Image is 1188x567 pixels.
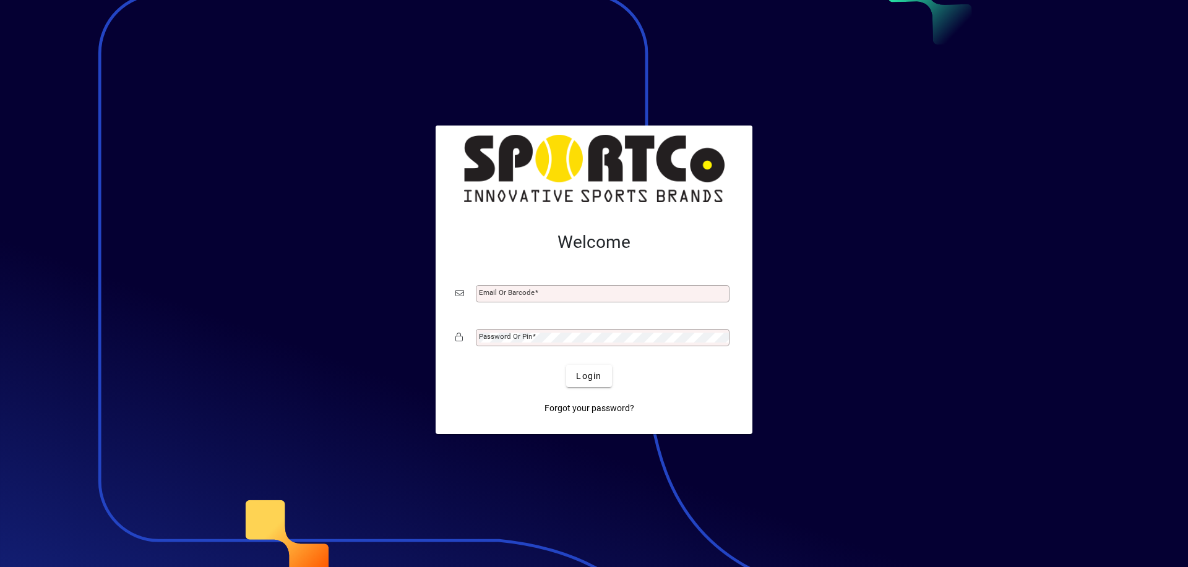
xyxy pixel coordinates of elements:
[540,397,639,419] a: Forgot your password?
[544,402,634,415] span: Forgot your password?
[576,370,601,383] span: Login
[479,332,532,341] mat-label: Password or Pin
[455,232,733,253] h2: Welcome
[479,288,535,297] mat-label: Email or Barcode
[566,365,611,387] button: Login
